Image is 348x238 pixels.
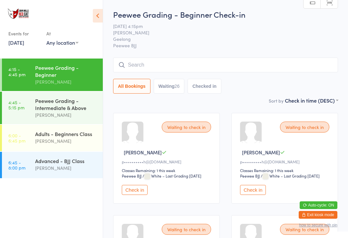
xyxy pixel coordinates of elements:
div: p••••••••••h@[DOMAIN_NAME] [122,159,213,164]
div: Peewee Grading - Beginner [35,64,97,78]
div: Peewee Grading - Intermediate & Above [35,97,97,111]
input: Search [113,58,338,72]
div: [PERSON_NAME] [35,137,97,145]
span: [PERSON_NAME] [242,149,280,156]
img: Redcat Academy [6,5,31,22]
div: Waiting to check in [280,224,329,235]
a: 6:00 -6:45 pmAdults - Beginners Class[PERSON_NAME] [2,125,103,151]
a: 4:15 -4:45 pmPeewee Grading - Beginner[PERSON_NAME] [2,59,103,91]
span: / White – Last Grading [DATE] [142,173,201,178]
div: Classes Remaining: 1 this week [240,168,331,173]
span: Peewee BJJ [113,42,338,49]
span: [PERSON_NAME] [113,29,328,36]
div: Peewee BJJ [240,173,260,178]
div: Adults - Beginners Class [35,130,97,137]
label: Sort by [269,97,284,104]
span: Geelong [113,36,328,42]
div: 26 [175,84,180,89]
div: Waiting to check in [162,122,211,133]
span: / White – Last Grading [DATE] [261,173,320,178]
div: [PERSON_NAME] [35,164,97,172]
button: Check in [122,185,148,195]
div: Waiting to check in [280,122,329,133]
button: Check in [240,185,266,195]
button: how to secure with pin [299,223,337,227]
time: 6:45 - 8:00 pm [8,160,25,170]
a: 4:45 -5:15 pmPeewee Grading - Intermediate & Above[PERSON_NAME] [2,92,103,124]
button: Checked in [188,79,221,94]
time: 4:15 - 4:45 pm [8,67,25,77]
a: [DATE] [8,39,24,46]
span: [DATE] 4:15pm [113,23,328,29]
button: Waiting26 [154,79,185,94]
div: Any location [46,39,78,46]
div: [PERSON_NAME] [35,78,97,86]
button: Auto-cycle: ON [300,201,337,209]
div: Check in time (DESC) [285,97,338,104]
time: 6:00 - 6:45 pm [8,133,25,143]
div: At [46,28,78,39]
div: Events for [8,28,40,39]
div: Waiting to check in [162,224,211,235]
button: Exit kiosk mode [299,211,337,219]
button: All Bookings [113,79,150,94]
div: Advanced - BJJ Class [35,157,97,164]
div: Peewee BJJ [122,173,141,178]
div: [PERSON_NAME] [35,111,97,119]
div: p••••••••••h@[DOMAIN_NAME] [240,159,331,164]
div: Classes Remaining: 1 this week [122,168,213,173]
a: 6:45 -8:00 pmAdvanced - BJJ Class[PERSON_NAME] [2,152,103,178]
h2: Peewee Grading - Beginner Check-in [113,9,338,20]
time: 4:45 - 5:15 pm [8,100,24,110]
span: [PERSON_NAME] [124,149,162,156]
